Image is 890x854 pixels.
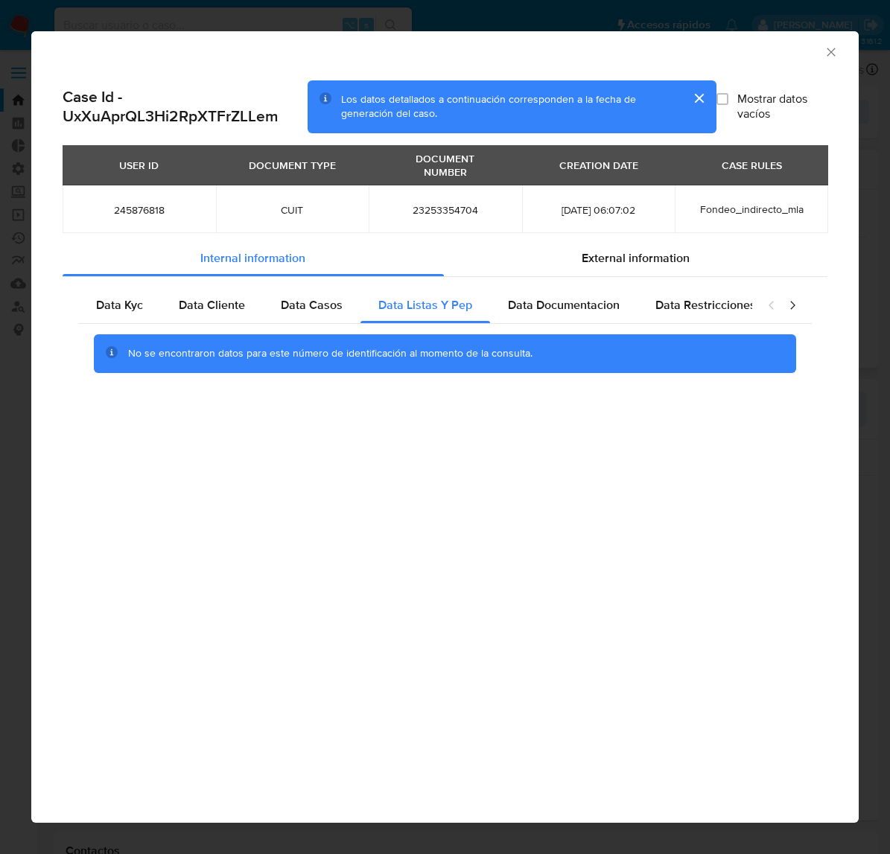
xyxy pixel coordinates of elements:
[550,153,647,178] div: CREATION DATE
[655,296,756,313] span: Data Restricciones
[78,287,752,323] div: Detailed internal info
[508,296,620,313] span: Data Documentacion
[80,203,198,217] span: 245876818
[681,80,716,116] button: cerrar
[713,153,791,178] div: CASE RULES
[540,203,658,217] span: [DATE] 06:07:02
[281,296,343,313] span: Data Casos
[128,345,533,360] span: No se encontraron datos para este número de identificación al momento de la consulta.
[824,45,837,58] button: Cerrar ventana
[63,87,308,127] h2: Case Id - UxXuAprQL3Hi2RpXTFrZLLem
[63,240,827,276] div: Detailed info
[110,153,168,178] div: USER ID
[179,296,245,313] span: Data Cliente
[387,146,504,185] div: DOCUMENT NUMBER
[737,92,827,121] span: Mostrar datos vacíos
[700,202,804,217] span: Fondeo_indirecto_mla
[240,153,345,178] div: DOCUMENT TYPE
[387,203,504,217] span: 23253354704
[341,92,636,121] span: Los datos detallados a continuación corresponden a la fecha de generación del caso.
[200,249,305,267] span: Internal information
[31,31,859,823] div: closure-recommendation-modal
[582,249,690,267] span: External information
[234,203,352,217] span: CUIT
[716,93,728,105] input: Mostrar datos vacíos
[378,296,472,313] span: Data Listas Y Pep
[96,296,143,313] span: Data Kyc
